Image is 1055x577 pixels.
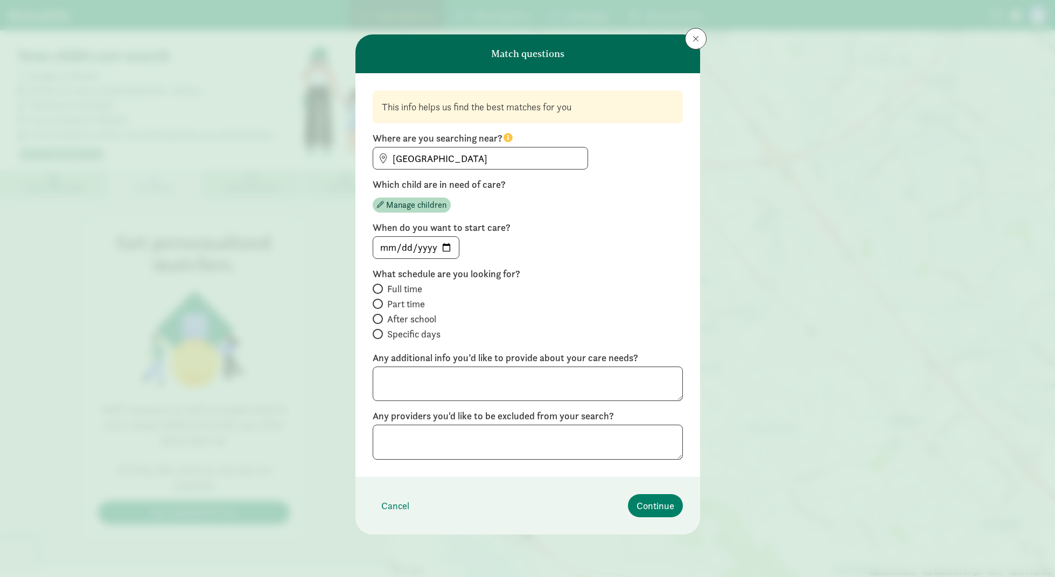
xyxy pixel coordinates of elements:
[387,298,425,311] span: Part time
[381,498,409,513] span: Cancel
[387,283,422,295] span: Full time
[373,198,451,213] button: Manage children
[628,494,683,517] button: Continue
[373,410,683,423] label: Any providers you'd like to be excluded from your search?
[637,498,674,513] span: Continue
[382,100,674,114] div: This info helps us find the best matches for you
[387,313,436,326] span: After school
[373,268,683,280] label: What schedule are you looking for?
[373,351,683,364] label: Any additional info you’d like to provide about your care needs?
[373,494,418,517] button: Cancel
[373,178,683,191] label: Which child are in need of care?
[373,132,683,145] label: Where are you searching near?
[491,48,564,59] h6: Match questions
[387,328,441,341] span: Specific days
[373,147,588,169] input: Find address
[373,221,683,234] label: When do you want to start care?
[386,199,446,212] span: Manage children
